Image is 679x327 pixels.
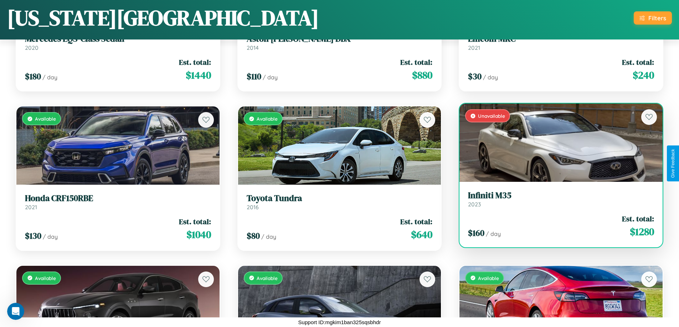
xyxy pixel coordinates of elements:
[35,116,56,122] span: Available
[634,11,672,25] button: Filters
[468,70,482,82] span: $ 30
[411,227,432,242] span: $ 640
[400,216,432,227] span: Est. total:
[468,44,480,51] span: 2021
[468,201,481,208] span: 2023
[7,3,319,32] h1: [US_STATE][GEOGRAPHIC_DATA]
[179,57,211,67] span: Est. total:
[247,193,433,204] h3: Toyota Tundra
[25,230,41,242] span: $ 130
[622,213,654,224] span: Est. total:
[247,204,259,211] span: 2016
[7,303,24,320] iframe: Intercom live chat
[25,193,211,204] h3: Honda CRF150RBE
[486,230,501,237] span: / day
[25,34,211,44] h3: Mercedes EQS-Class Sedan
[247,34,433,51] a: Aston [PERSON_NAME] DBX2014
[247,70,261,82] span: $ 110
[186,227,211,242] span: $ 1040
[298,317,381,327] p: Support ID: mgkim1ban325sqsbhdr
[247,193,433,211] a: Toyota Tundra2016
[247,44,259,51] span: 2014
[25,193,211,211] a: Honda CRF150RBE2021
[468,34,654,51] a: Lincoln MKC2021
[630,225,654,239] span: $ 1280
[25,44,38,51] span: 2020
[257,116,278,122] span: Available
[35,275,56,281] span: Available
[25,70,41,82] span: $ 180
[412,68,432,82] span: $ 880
[25,204,37,211] span: 2021
[247,230,260,242] span: $ 80
[257,275,278,281] span: Available
[468,190,654,201] h3: Infiniti M35
[633,68,654,82] span: $ 240
[263,74,278,81] span: / day
[478,275,499,281] span: Available
[478,113,505,119] span: Unavailable
[179,216,211,227] span: Est. total:
[468,190,654,208] a: Infiniti M352023
[400,57,432,67] span: Est. total:
[622,57,654,67] span: Est. total:
[670,149,675,178] div: Give Feedback
[468,227,484,239] span: $ 160
[43,233,58,240] span: / day
[261,233,276,240] span: / day
[25,34,211,51] a: Mercedes EQS-Class Sedan2020
[42,74,57,81] span: / day
[483,74,498,81] span: / day
[186,68,211,82] span: $ 1440
[648,14,666,22] div: Filters
[247,34,433,44] h3: Aston [PERSON_NAME] DBX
